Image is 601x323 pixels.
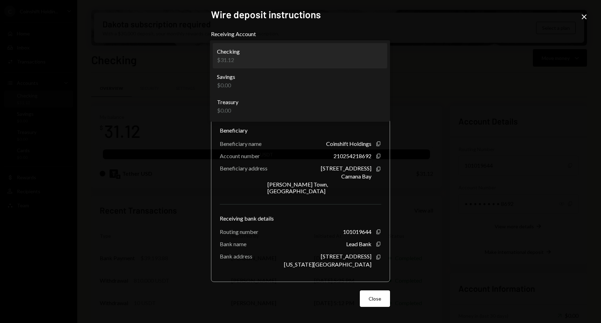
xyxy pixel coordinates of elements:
[341,173,371,180] div: Camana Bay
[217,73,235,81] div: Savings
[346,241,371,247] div: Lead Bank
[217,56,240,64] div: $31.12
[360,290,390,307] button: Close
[220,228,258,235] div: Routing number
[217,81,235,89] div: $0.00
[220,153,260,159] div: Account number
[220,126,381,135] div: Beneficiary
[217,106,238,115] div: $0.00
[321,253,371,260] div: [STREET_ADDRESS]
[268,181,371,194] div: [PERSON_NAME] Town, [GEOGRAPHIC_DATA]
[284,261,371,268] div: [US_STATE][GEOGRAPHIC_DATA]
[321,165,371,171] div: [STREET_ADDRESS]
[211,8,390,21] h2: Wire deposit instructions
[220,214,381,223] div: Receiving bank details
[333,153,371,159] div: 210254218692
[326,140,371,147] div: Coinshift Holdings
[220,140,262,147] div: Beneficiary name
[343,228,371,235] div: 101019644
[217,98,238,106] div: Treasury
[220,241,246,247] div: Bank name
[220,253,252,260] div: Bank address
[211,30,390,38] label: Receiving Account
[217,47,240,56] div: Checking
[220,165,268,171] div: Beneficiary address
